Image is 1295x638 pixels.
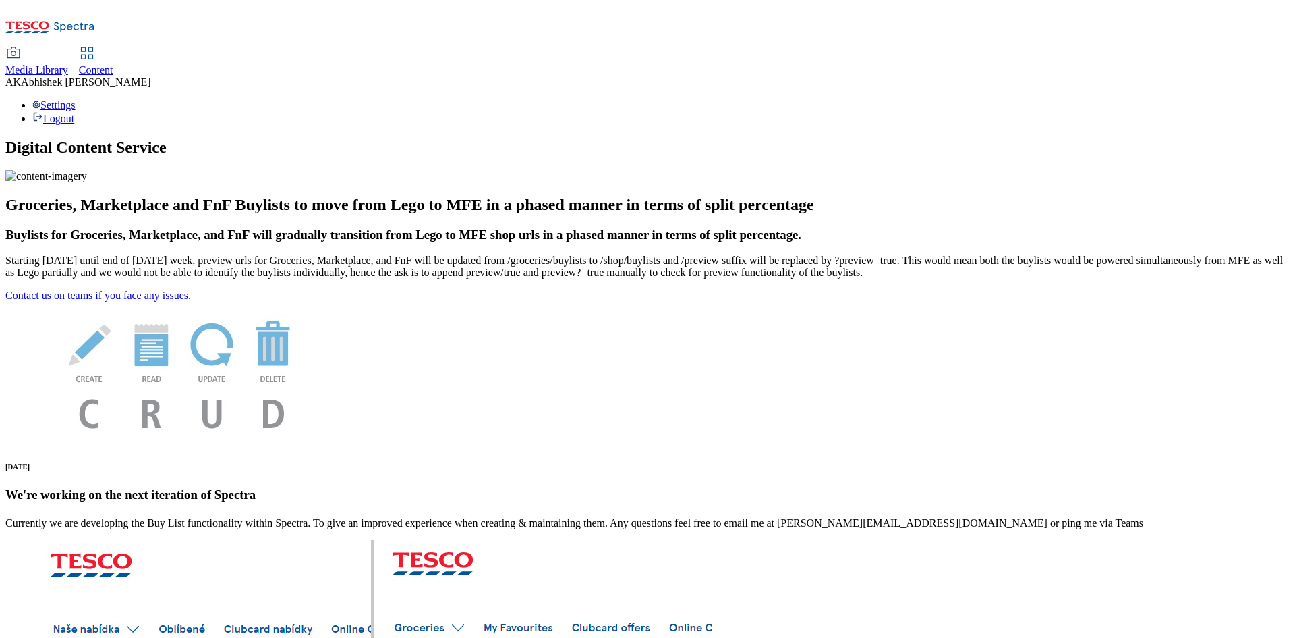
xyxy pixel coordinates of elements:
[5,302,356,443] img: News Image
[5,462,1290,471] h6: [DATE]
[5,255,1290,279] p: Starting [DATE] until end of [DATE] week, preview urls for Groceries, Marketplace, and FnF will b...
[5,517,1290,529] p: Currently we are developing the Buy List functionality within Spectra. To give an improved experi...
[79,64,113,76] span: Content
[5,170,87,182] img: content-imagery
[5,138,1290,157] h1: Digital Content Service
[79,48,113,76] a: Content
[5,228,1290,242] h3: Buylists for Groceries, Marketplace, and FnF will gradually transition from Lego to MFE shop urls...
[5,487,1290,502] h3: We're working on the next iteration of Spectra
[5,290,191,301] a: Contact us on teams if you face any issues.
[32,99,76,111] a: Settings
[5,64,68,76] span: Media Library
[21,76,150,88] span: Abhishek [PERSON_NAME]
[5,76,21,88] span: AK
[5,48,68,76] a: Media Library
[5,196,1290,214] h2: Groceries, Marketplace and FnF Buylists to move from Lego to MFE in a phased manner in terms of s...
[32,113,74,124] a: Logout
